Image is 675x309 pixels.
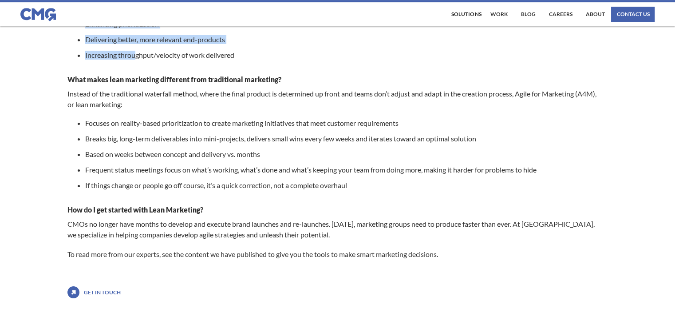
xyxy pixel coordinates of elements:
li: Focuses on reality-based prioritization to create marketing initiatives that meet customer requir... [85,119,599,128]
a: Get in touch [79,289,121,296]
a: About [583,7,607,22]
li: Frequent status meetings focus on what’s working, what’s done and what’s keeping your team from d... [85,165,599,174]
p: Instead of the traditional waterfall method, where the final product is determined up front and t... [67,88,599,110]
img: CMG logo in blue. [20,8,56,21]
div: Solutions [451,12,481,17]
li: Delivering better, more relevant end-products [85,35,599,44]
p: CMOs no longer have months to develop and execute brand launches and re-launches. [DATE], marketi... [67,219,599,240]
li: If things change or people go off course, it’s a quick correction, not a complete overhaul [85,181,599,190]
div: contact us [616,12,649,17]
h2: How do I get started with Lean Marketing? [67,205,599,214]
p: To read more from our experts, see the content we have published to give you the tools to make sm... [67,249,599,260]
img: icon with arrow pointing up and to the right. [67,286,79,298]
a: Blog [518,7,537,22]
a: work [488,7,509,22]
a: Careers [546,7,574,22]
li: Breaks big, long-term deliverables into mini-projects, delivers small wins every few weeks and it... [85,134,599,143]
li: Increasing throughput/velocity of work delivered [85,51,599,60]
li: Based on weeks between concept and delivery vs. months [85,150,599,159]
h2: What makes lean marketing different from traditional marketing? [67,75,599,84]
